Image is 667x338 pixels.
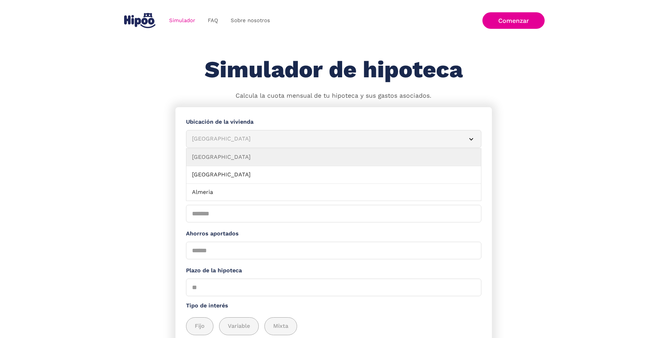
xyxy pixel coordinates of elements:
label: Tipo de interés [186,301,481,310]
div: add_description_here [186,317,481,335]
label: Plazo de la hipoteca [186,266,481,275]
label: Ahorros aportados [186,229,481,238]
div: [GEOGRAPHIC_DATA] [192,135,458,143]
a: Almeria [186,184,481,201]
a: Sobre nosotros [224,14,276,27]
a: Simulador [163,14,201,27]
span: Mixta [273,322,288,331]
a: [GEOGRAPHIC_DATA] [186,166,481,184]
p: Calcula la cuota mensual de tu hipoteca y sus gastos asociados. [236,91,431,100]
span: Fijo [195,322,205,331]
nav: [GEOGRAPHIC_DATA] [186,148,481,201]
label: Ubicación de la vivienda [186,118,481,126]
a: home [123,10,157,31]
h1: Simulador de hipoteca [205,57,463,83]
a: Comenzar [482,12,545,29]
span: Variable [228,322,250,331]
a: FAQ [201,14,224,27]
article: [GEOGRAPHIC_DATA] [186,130,481,148]
a: [GEOGRAPHIC_DATA] [186,149,481,166]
